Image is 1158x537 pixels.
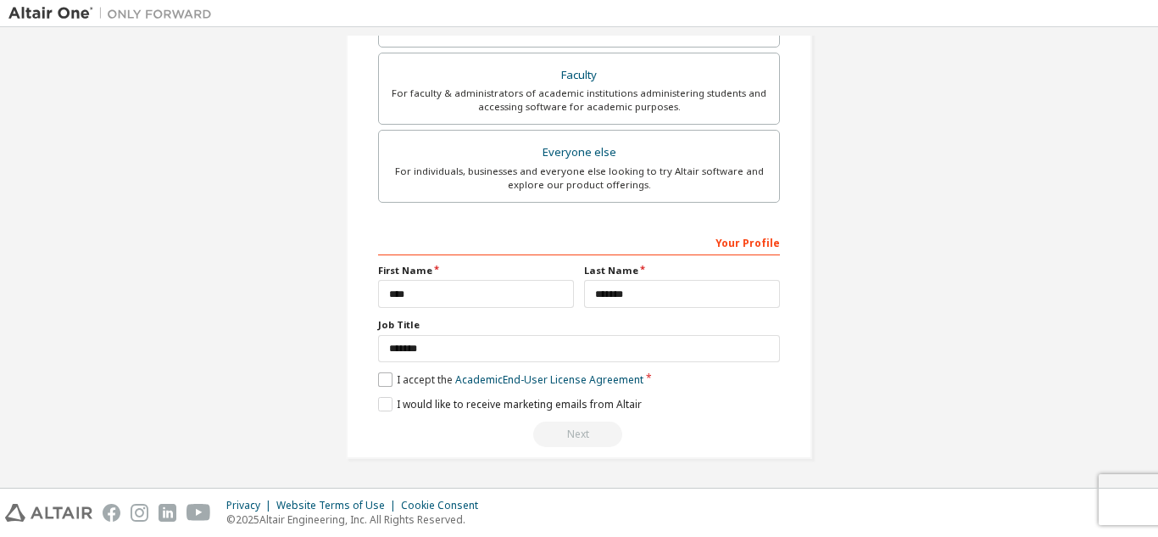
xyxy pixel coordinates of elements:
[378,264,574,277] label: First Name
[226,512,488,527] p: © 2025 Altair Engineering, Inc. All Rights Reserved.
[401,499,488,512] div: Cookie Consent
[378,397,642,411] label: I would like to receive marketing emails from Altair
[378,372,643,387] label: I accept the
[378,422,780,447] div: Read and acccept EULA to continue
[103,504,120,522] img: facebook.svg
[276,499,401,512] div: Website Terms of Use
[187,504,211,522] img: youtube.svg
[455,372,643,387] a: Academic End-User License Agreement
[389,165,769,192] div: For individuals, businesses and everyone else looking to try Altair software and explore our prod...
[389,64,769,87] div: Faculty
[8,5,220,22] img: Altair One
[159,504,176,522] img: linkedin.svg
[584,264,780,277] label: Last Name
[378,318,780,332] label: Job Title
[389,141,769,165] div: Everyone else
[389,87,769,114] div: For faculty & administrators of academic institutions administering students and accessing softwa...
[378,228,780,255] div: Your Profile
[131,504,148,522] img: instagram.svg
[5,504,92,522] img: altair_logo.svg
[226,499,276,512] div: Privacy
